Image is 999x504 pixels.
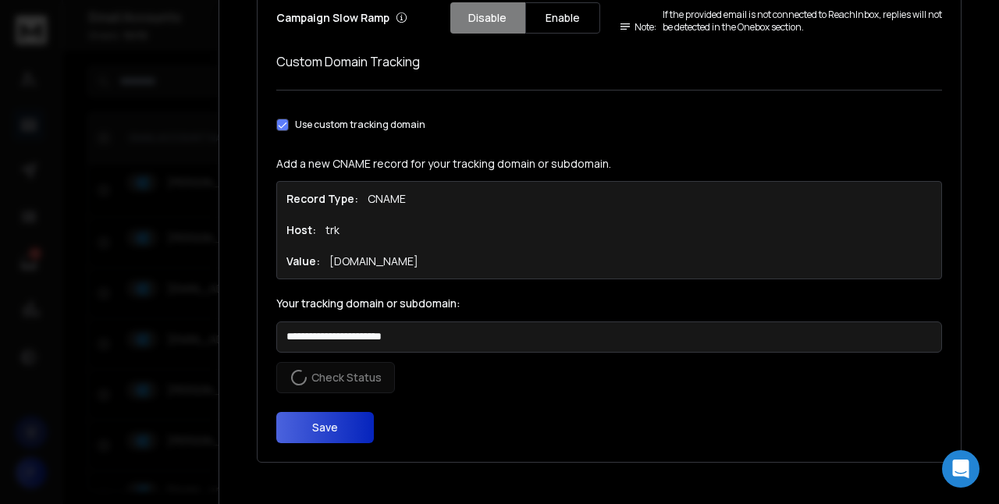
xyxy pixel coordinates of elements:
[276,52,942,71] h1: Custom Domain Tracking
[325,222,340,238] p: trk
[286,254,320,269] h1: Value:
[286,191,358,207] h1: Record Type:
[368,191,406,207] p: CNAME
[276,298,942,309] label: Your tracking domain or subdomain:
[276,156,942,172] p: Add a new CNAME record for your tracking domain or subdomain.
[295,119,425,131] label: Use custom tracking domain
[619,21,656,34] span: Note:
[276,412,374,443] button: Save
[329,254,418,269] p: [DOMAIN_NAME]
[942,450,979,488] div: Open Intercom Messenger
[276,10,407,26] p: Campaign Slow Ramp
[286,222,316,238] h1: Host:
[450,2,525,34] button: Disable
[525,2,600,34] button: Enable
[619,9,943,34] div: If the provided email is not connected to ReachInbox, replies will not be detected in the Onebox ...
